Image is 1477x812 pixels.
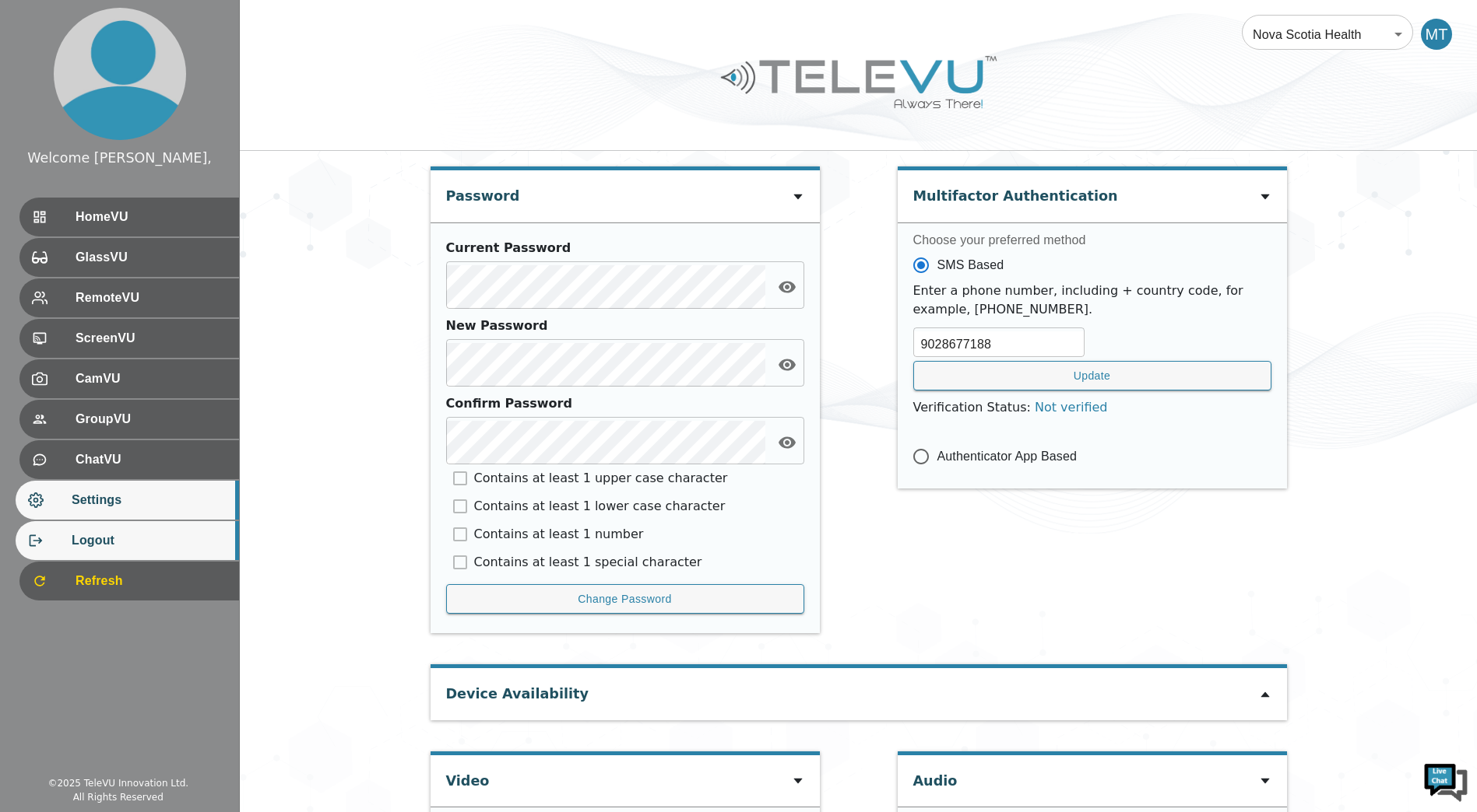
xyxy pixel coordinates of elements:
[73,790,164,804] div: All Rights Reserved
[19,359,239,398] div: CamVU
[8,425,297,479] textarea: Type your message and hit 'Enter'
[474,497,726,516] p: Contains at least 1 lower case character
[474,525,644,544] p: Contains at least 1 number
[937,256,1004,275] span: SMS Based
[26,72,65,111] img: d_736959983_company_1615157101543_736959983
[19,319,239,358] div: ScreenVU
[772,427,803,458] button: toggle password visibility
[913,170,1118,214] div: Multifactor Authentication
[76,410,227,429] span: GroupVU
[54,8,186,140] img: profile.png
[772,271,803,303] button: toggle password visibility
[446,584,804,614] button: Change Password
[72,531,227,550] span: Logout
[72,491,227,509] span: Settings
[76,329,227,348] span: ScreenVU
[446,317,797,335] div: New Password
[16,481,239,520] div: Settings
[1035,400,1108,415] span: Not verified
[474,469,728,488] p: Contains at least 1 upper case character
[76,572,227,590] span: Refresh
[19,562,239,600] div: Refresh
[76,450,227,469] span: ChatVU
[76,289,227,307] span: RemoteVU
[719,50,999,114] img: Logo
[76,208,227,226] span: HomeVU
[446,668,589,712] div: Device Availability
[772,349,803,380] button: toggle password visibility
[913,282,1271,319] p: Enter a phone number, including + country code, for example, [PHONE_NUMBER].
[1242,12,1413,56] div: Nova Scotia Health
[255,8,293,45] div: Minimize live chat window
[913,231,1271,249] label: Choose your preferred method
[76,369,227,388] span: CamVU
[27,148,212,168] div: Welcome [PERSON_NAME],
[47,776,188,790] div: © 2025 TeleVU Innovation Ltd.
[474,553,702,572] p: Contains at least 1 special character
[913,755,958,799] div: Audio
[913,398,1271,417] p: Verification Status :
[913,361,1271,391] button: Update
[1421,19,1452,50] div: MT
[76,248,227,267] span: GlassVU
[19,400,239,439] div: GroupVU
[81,82,262,102] div: Chat with us now
[19,278,239,317] div: RemoteVU
[446,394,797,413] div: Confirm Password
[19,238,239,277] div: GlassVU
[446,239,797,257] div: Current Password
[446,170,520,214] div: Password
[19,198,239,236] div: HomeVU
[446,755,490,799] div: Video
[937,447,1078,466] span: Authenticator App Based
[16,521,239,560] div: Logout
[1422,758,1469,804] img: Chat Widget
[19,440,239,479] div: ChatVU
[90,196,215,353] span: We're online!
